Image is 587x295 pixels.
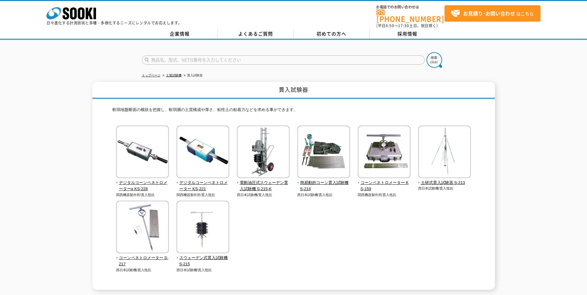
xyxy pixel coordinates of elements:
[177,249,230,267] a: スウェーデン式貫入試験機 S-215
[294,29,370,39] a: 初めての方へ
[112,107,475,116] p: 軟弱地盤断面の概状を把握し、軟弱層の土質構成や厚さ、粘性土の粘着力などを求める事ができます。
[386,23,394,28] span: 8:50
[182,72,203,79] li: 貫入試験器
[142,74,160,77] a: トップページ
[427,52,442,68] img: btn_search.png
[297,174,350,192] a: 簡易動的コーン貫入試験機 S-214
[418,186,471,191] p: 西日本試験機/貫入抵抗
[370,29,445,39] a: 採用情報
[46,21,182,25] p: 日々進化する計測技術と多種・多様化するニーズにレンタルでお応えします。
[418,174,471,186] a: 土研式貫入試験器 S-213
[218,29,294,39] a: よくあるご質問
[92,82,495,99] h1: 貫入試験器
[451,9,534,18] span: はこちら
[177,126,229,180] img: デジタルコーンペネトロメーター KS-221
[177,267,230,273] p: 西日本試験機/貫入抵抗
[376,10,445,22] a: [PHONE_NUMBER]
[237,180,290,193] span: 電動油圧式スウェーデン貫入試験機 S-215-K
[376,23,438,28] span: (平日 ～ 土日、祝日除く)
[116,255,169,268] span: コーンペネトロメーター S-217
[116,249,169,267] a: コーンペネトロメーター S-217
[358,192,411,198] p: 関西機器製作所/貫入抵抗
[463,10,515,17] strong: お見積り･お問い合わせ
[317,30,346,37] span: 初めての方へ
[297,192,350,198] p: 西日本試験機/貫入抵抗
[398,23,409,28] span: 17:30
[445,5,541,22] a: お見積り･お問い合わせはこちら
[116,126,169,180] img: デジタルコーンペネトロメーターα KS-228
[177,255,230,268] span: スウェーデン式貫入試験機 S-215
[177,174,230,192] a: デジタルコーンペネトロメーター KS-221
[358,126,410,180] img: コーンペネトロメーター KS-159
[297,180,350,193] span: 簡易動的コーン貫入試験機 S-214
[177,180,230,193] span: デジタルコーンペネトロメーター KS-221
[237,126,290,180] img: 電動油圧式スウェーデン貫入試験機 S-215-K
[116,201,169,255] img: コーンペネトロメーター S-217
[142,55,425,65] input: 商品名、型式、NETIS番号を入力してください
[116,267,169,273] p: 西日本試験機/貫入抵抗
[237,192,290,198] p: 西日本試験機/貫入抵抗
[116,192,169,198] p: 関西機器製作所/貫入抵抗
[237,174,290,192] a: 電動油圧式スウェーデン貫入試験機 S-215-K
[358,174,411,192] a: コーンペネトロメーター KS-159
[116,174,169,192] a: デジタルコーンペネトロメーターα KS-228
[177,201,229,255] img: スウェーデン式貫入試験機 S-215
[418,180,471,186] span: 土研式貫入試験器 S-213
[418,126,471,180] img: 土研式貫入試験器 S-213
[177,192,230,198] p: 関西機器製作所/貫入抵抗
[166,74,182,77] a: 土質試験機
[116,180,169,193] span: デジタルコーンペネトロメーターα KS-228
[142,29,218,39] a: 企業情報
[297,126,350,180] img: 簡易動的コーン貫入試験機 S-214
[358,180,411,193] span: コーンペネトロメーター KS-159
[376,5,445,9] span: お電話でのお問い合わせは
